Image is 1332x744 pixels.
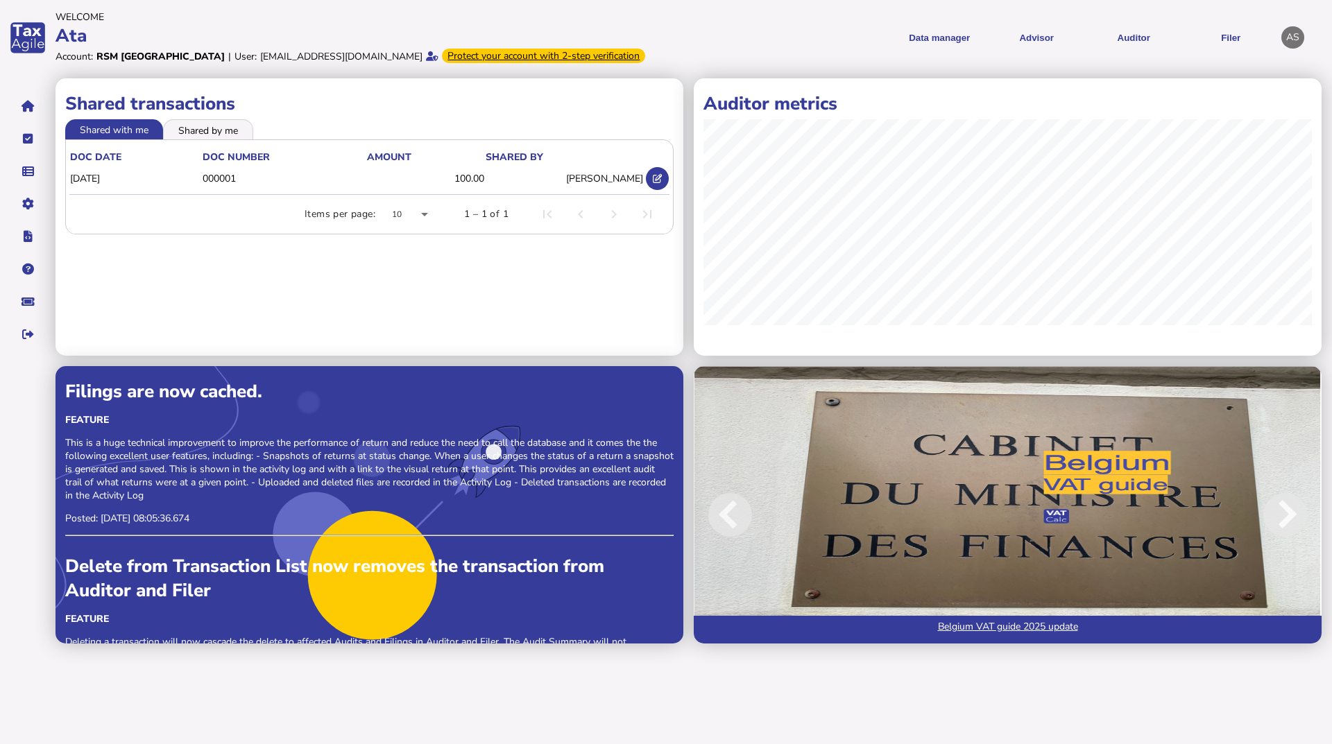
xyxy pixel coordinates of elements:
[65,512,674,525] p: Posted: [DATE] 08:05:36.674
[366,164,485,193] td: 100.00
[1281,26,1304,49] div: Profile settings
[13,124,42,153] button: Tasks
[65,612,674,625] div: Feature
[70,150,121,164] div: doc date
[13,320,42,349] button: Sign out
[65,436,674,502] p: This is a huge technical improvement to improve the performance of return and reduce the need to ...
[694,616,1322,643] a: Belgium VAT guide 2025 update
[202,164,366,193] td: 000001
[203,150,366,164] div: doc number
[234,50,257,63] div: User:
[65,92,674,116] h1: Shared transactions
[65,379,674,404] div: Filings are now cached.
[65,635,674,675] p: Deleting a transaction will now cascade the delete to affected Audits and Filings in Auditor and ...
[669,21,1275,55] menu: navigate products
[442,49,645,63] div: From Oct 1, 2025, 2-step verification will be required to login. Set it up now...
[896,21,983,55] button: Shows a dropdown of Data manager options
[55,50,93,63] div: Account:
[13,287,42,316] button: Raise a support ticket
[13,254,42,284] button: Help pages
[65,554,674,603] div: Delete from Transaction List now removes the transaction from Auditor and Filer
[260,50,422,63] div: [EMAIL_ADDRESS][DOMAIN_NAME]
[703,92,1312,116] h1: Auditor metrics
[1090,21,1177,55] button: Auditor
[646,167,669,190] button: Open shared transaction
[486,150,543,164] div: shared by
[163,119,253,139] li: Shared by me
[203,150,270,164] div: doc number
[65,119,163,139] li: Shared with me
[1187,21,1274,55] button: Filer
[694,366,1322,643] img: Image for blog post: Belgium VAT guide 2025 update
[13,222,42,251] button: Developer hub links
[55,10,662,24] div: Welcome
[13,189,42,218] button: Manage settings
[993,21,1080,55] button: Shows a dropdown of VAT Advisor options
[1205,376,1322,653] button: Next
[485,164,644,193] td: [PERSON_NAME]
[13,157,42,186] button: Data manager
[367,150,411,164] div: Amount
[694,376,810,653] button: Previous
[13,92,42,121] button: Home
[70,150,201,164] div: doc date
[486,150,643,164] div: shared by
[228,50,231,63] div: |
[69,164,202,193] td: [DATE]
[55,24,662,48] div: Ata
[65,413,674,426] div: Feature
[367,150,484,164] div: Amount
[305,207,375,221] div: Items per page:
[96,50,225,63] div: RSM [GEOGRAPHIC_DATA]
[426,51,438,61] i: Email verified
[22,171,34,172] i: Data manager
[464,207,509,221] div: 1 – 1 of 1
